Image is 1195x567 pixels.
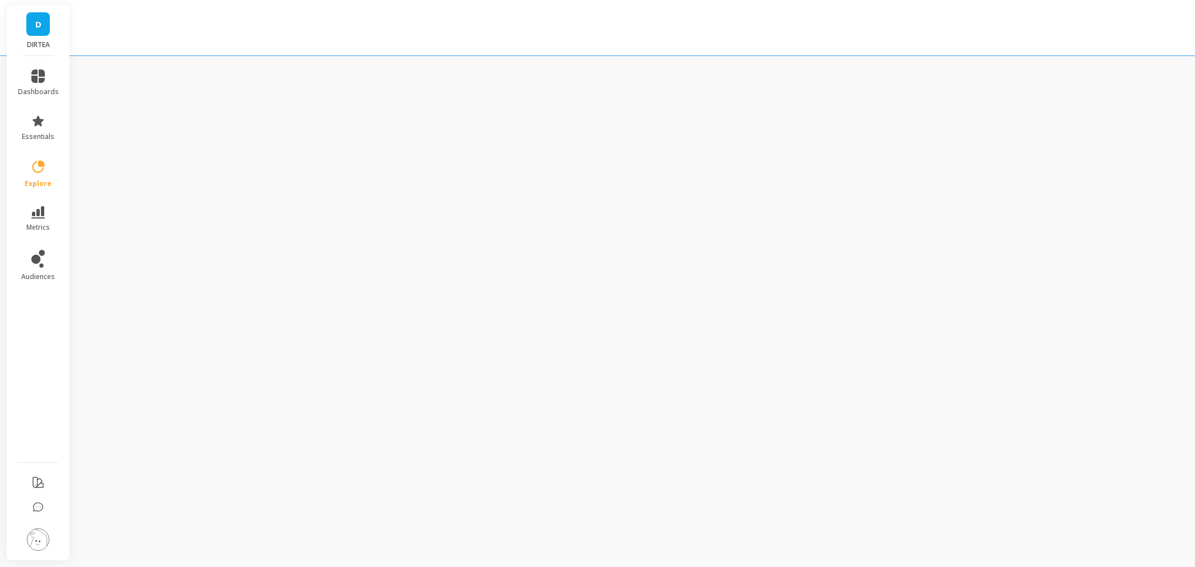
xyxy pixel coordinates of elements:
[18,87,59,96] span: dashboards
[22,132,54,141] span: essentials
[27,528,49,551] img: profile picture
[21,272,55,281] span: audiences
[35,18,41,31] span: D
[26,223,50,232] span: metrics
[18,40,59,49] p: DIRTEA
[25,179,52,188] span: explore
